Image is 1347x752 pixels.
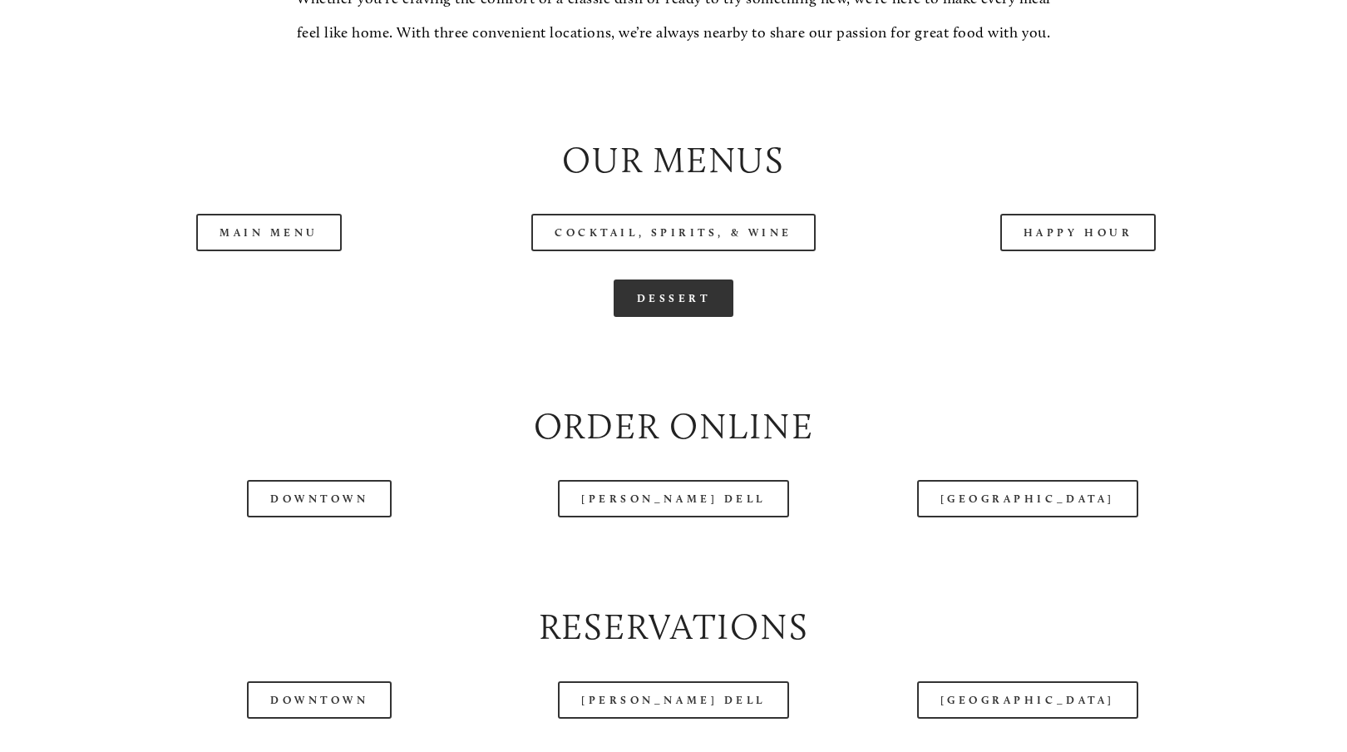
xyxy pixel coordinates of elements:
[81,402,1266,452] h2: Order Online
[81,136,1266,186] h2: Our Menus
[558,480,789,517] a: [PERSON_NAME] Dell
[917,480,1138,517] a: [GEOGRAPHIC_DATA]
[247,681,392,719] a: Downtown
[247,480,392,517] a: Downtown
[196,214,342,251] a: Main Menu
[558,681,789,719] a: [PERSON_NAME] Dell
[917,681,1138,719] a: [GEOGRAPHIC_DATA]
[1000,214,1157,251] a: Happy Hour
[614,280,734,317] a: Dessert
[81,602,1266,652] h2: Reservations
[531,214,816,251] a: Cocktail, Spirits, & Wine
